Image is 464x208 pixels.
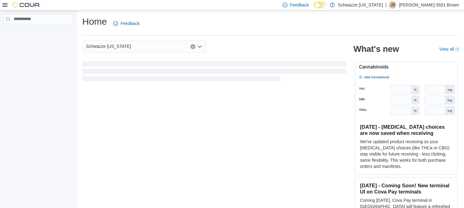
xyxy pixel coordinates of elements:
[391,1,395,9] span: J3
[121,20,139,27] span: Feedback
[86,43,131,50] span: Schwazze [US_STATE]
[4,25,73,40] nav: Complex example
[439,47,459,52] a: View allExternal link
[314,8,314,9] span: Dark Mode
[389,1,396,9] div: Javon-3931 Brown
[190,44,195,49] button: Clear input
[82,63,346,82] span: Loading
[290,2,309,8] span: Feedback
[12,2,40,8] img: Cova
[338,1,383,9] p: Schwazze [US_STATE]
[360,124,453,136] h3: [DATE] - [MEDICAL_DATA] choices are now saved when receiving
[399,1,459,9] p: [PERSON_NAME]-3931 Brown
[197,44,202,49] button: Open list of options
[82,15,107,28] h1: Home
[360,139,453,169] p: We've updated product receiving so your [MEDICAL_DATA] choices (like THCa or CBG) stay visible fo...
[354,44,399,54] h2: What's new
[385,1,387,9] p: |
[111,17,142,30] a: Feedback
[455,48,459,51] svg: External link
[360,182,453,195] h3: [DATE] - Coming Soon! New terminal UI on Cova Pay terminals
[314,2,327,8] input: Dark Mode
